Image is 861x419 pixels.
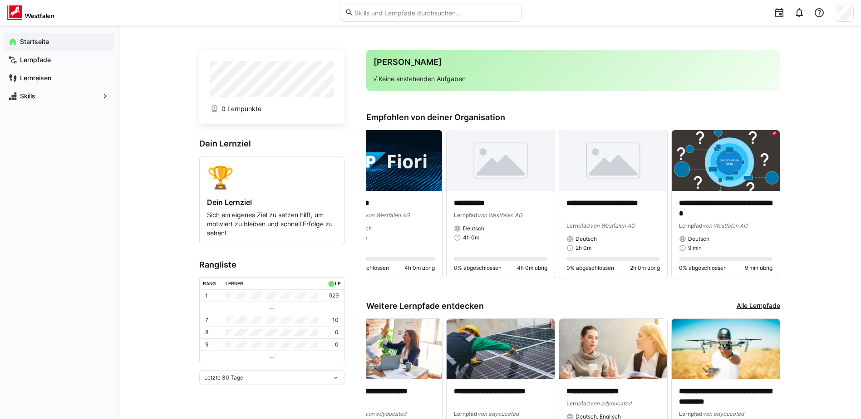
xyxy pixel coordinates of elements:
span: 4h 0m [463,234,479,241]
span: von Westfalen AG [365,212,410,219]
span: von Westfalen AG [477,212,522,219]
span: von edyoucated [590,400,631,407]
span: Deutsch [576,235,597,243]
span: 9 min [688,244,702,252]
span: 0% abgeschlossen [679,264,727,272]
p: 8 [205,329,208,336]
span: von Westfalen AG [703,222,748,229]
span: Lernpfad [566,222,590,229]
span: 2h 0m übrig [630,264,660,272]
span: 9 min übrig [745,264,772,272]
h3: Empfohlen von deiner Organisation [366,112,780,122]
p: 0 [335,341,339,348]
span: 0 Lernpunkte [221,104,261,113]
img: image [559,130,667,191]
p: 9 [205,341,208,348]
span: Lernpfad [454,410,477,417]
h3: Dein Lernziel [199,139,344,149]
img: image [559,319,667,380]
span: 2h 0m [576,244,591,252]
span: 4h 0m übrig [517,264,547,272]
p: 1 [205,292,208,299]
span: Lernpfad [679,410,703,417]
h3: [PERSON_NAME] [374,57,773,67]
img: image [672,319,780,380]
span: Letzte 30 Tage [204,374,243,381]
h3: Rangliste [199,260,344,270]
div: LP [335,281,340,286]
span: 0% abgeschlossen [566,264,614,272]
p: 10 [332,317,339,324]
input: Skills und Lernpfade durchsuchen… [354,9,516,17]
span: Deutsch [688,235,709,243]
span: von edyoucated [703,410,744,417]
div: Rang [203,281,216,286]
p: 0 [335,329,339,336]
h4: Dein Lernziel [207,198,337,207]
p: 929 [329,292,339,299]
div: Lerner [226,281,243,286]
p: Sich ein eigenes Ziel zu setzen hilft, um motiviert zu bleiben und schnell Erfolge zu sehen! [207,210,337,238]
span: Lernpfad [566,400,590,407]
p: √ Keine anstehenden Aufgaben [374,74,773,83]
img: image [334,130,442,191]
img: image [334,319,442,380]
a: Alle Lernpfade [737,301,780,311]
span: Lernpfad [454,212,477,219]
span: von edyoucated [477,410,519,417]
div: 🏆 [207,164,337,190]
span: Deutsch [463,225,484,232]
span: von Westfalen AG [590,222,635,229]
span: von edyoucated [365,410,406,417]
span: 4h 0m übrig [404,264,435,272]
p: 7 [205,317,208,324]
img: image [672,130,780,191]
h3: Weitere Lernpfade entdecken [366,301,484,311]
span: 0% abgeschlossen [454,264,502,272]
img: image [447,319,555,380]
span: Lernpfad [679,222,703,229]
img: image [447,130,555,191]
